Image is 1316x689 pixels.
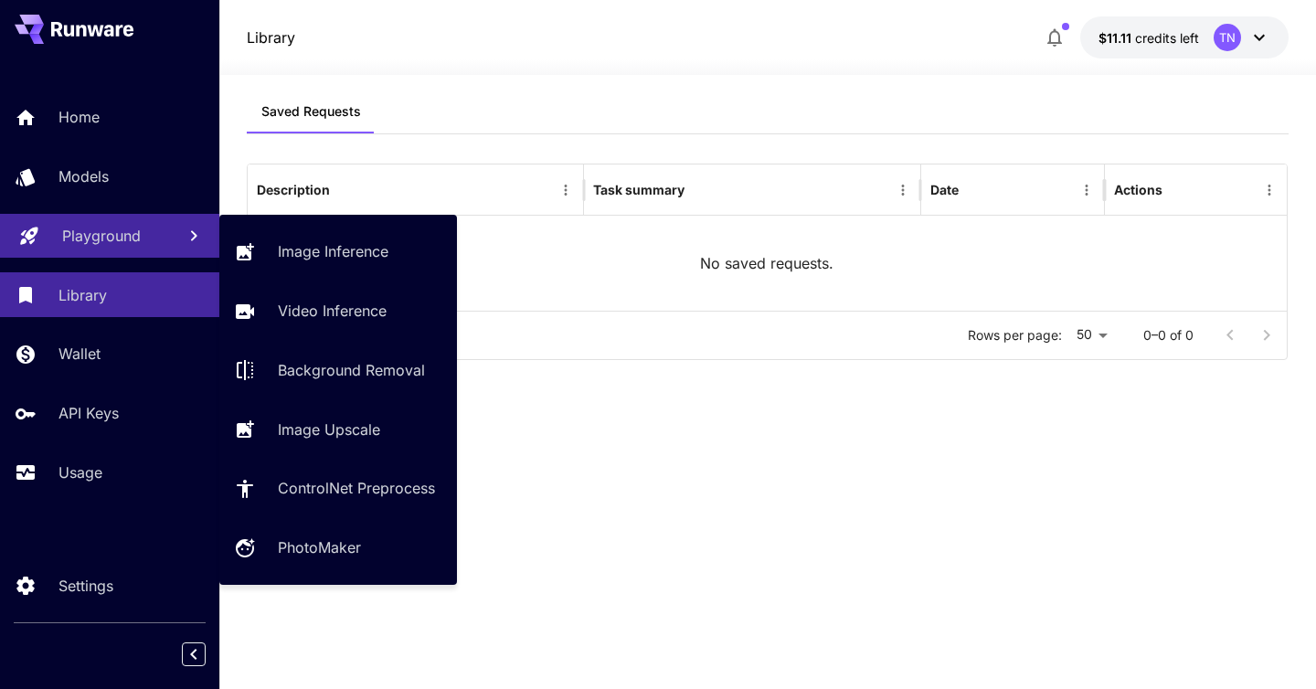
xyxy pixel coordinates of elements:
[278,536,361,558] p: PhotoMaker
[968,326,1062,344] p: Rows per page:
[1098,28,1199,48] div: $11.1109
[58,575,113,597] p: Settings
[58,284,107,306] p: Library
[58,106,100,128] p: Home
[686,177,712,203] button: Sort
[182,642,206,666] button: Collapse sidebar
[700,252,833,274] p: No saved requests.
[332,177,357,203] button: Sort
[219,229,457,274] a: Image Inference
[261,103,361,120] span: Saved Requests
[247,26,295,48] nav: breadcrumb
[278,477,435,499] p: ControlNet Preprocess
[553,177,578,203] button: Menu
[58,343,101,365] p: Wallet
[62,225,141,247] p: Playground
[1074,177,1099,203] button: Menu
[278,359,425,381] p: Background Removal
[219,289,457,334] a: Video Inference
[219,525,457,570] a: PhotoMaker
[960,177,986,203] button: Sort
[278,419,380,440] p: Image Upscale
[1257,177,1282,203] button: Menu
[1080,16,1289,58] button: $11.1109
[1214,24,1241,51] div: TN
[278,240,388,262] p: Image Inference
[58,165,109,187] p: Models
[219,466,457,511] a: ControlNet Preprocess
[1098,30,1135,46] span: $11.11
[257,182,330,197] div: Description
[196,638,219,671] div: Collapse sidebar
[930,182,959,197] div: Date
[219,407,457,451] a: Image Upscale
[1135,30,1199,46] span: credits left
[247,26,295,48] p: Library
[890,177,916,203] button: Menu
[58,402,119,424] p: API Keys
[1069,322,1114,348] div: 50
[278,300,387,322] p: Video Inference
[593,182,685,197] div: Task summary
[1114,182,1162,197] div: Actions
[1143,326,1194,344] p: 0–0 of 0
[219,348,457,393] a: Background Removal
[58,461,102,483] p: Usage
